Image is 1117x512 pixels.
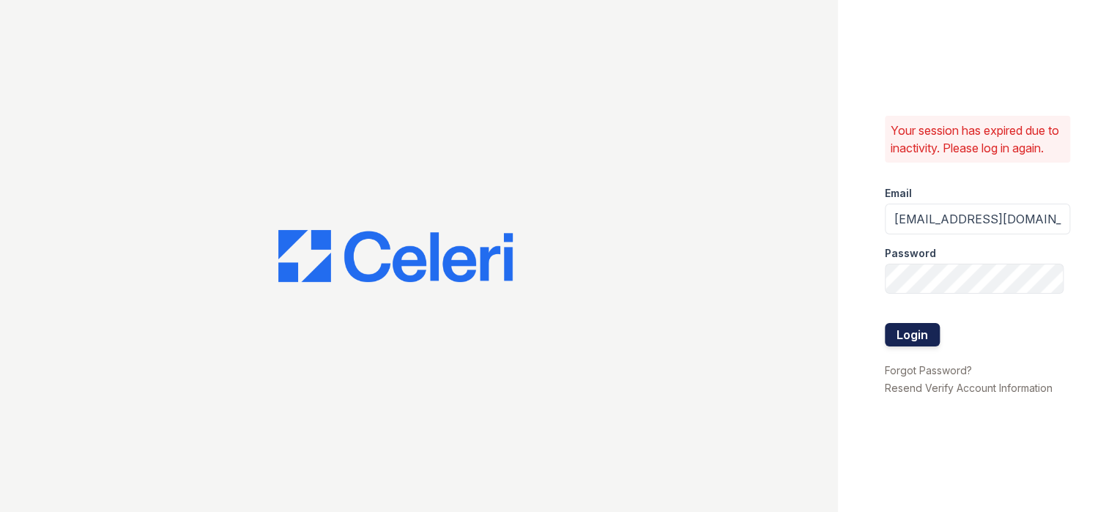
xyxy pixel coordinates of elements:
img: CE_Logo_Blue-a8612792a0a2168367f1c8372b55b34899dd931a85d93a1a3d3e32e68fde9ad4.png [278,230,513,283]
button: Login [885,323,940,346]
label: Password [885,246,936,261]
a: Forgot Password? [885,364,972,376]
p: Your session has expired due to inactivity. Please log in again. [891,122,1064,157]
a: Resend Verify Account Information [885,382,1053,394]
label: Email [885,186,912,201]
